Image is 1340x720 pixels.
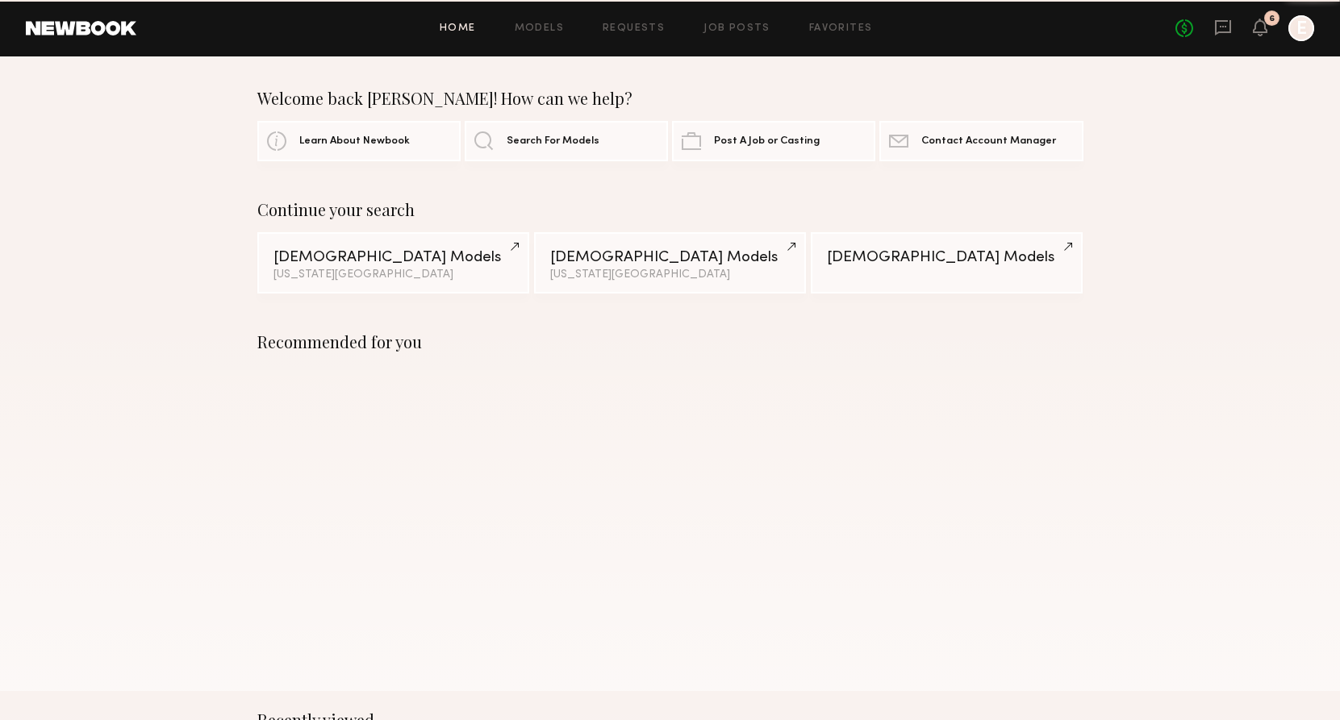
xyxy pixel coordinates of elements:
a: Favorites [809,23,873,34]
span: Post A Job or Casting [714,136,820,147]
a: Post A Job or Casting [672,121,875,161]
a: Requests [603,23,665,34]
div: [DEMOGRAPHIC_DATA] Models [550,250,790,265]
a: [DEMOGRAPHIC_DATA] Models[US_STATE][GEOGRAPHIC_DATA] [257,232,529,293]
div: [DEMOGRAPHIC_DATA] Models [827,250,1067,265]
a: Contact Account Manager [879,121,1083,161]
span: Search For Models [507,136,599,147]
a: Home [440,23,476,34]
div: [US_STATE][GEOGRAPHIC_DATA] [273,269,513,281]
a: [DEMOGRAPHIC_DATA] Models[US_STATE][GEOGRAPHIC_DATA] [534,232,806,293]
div: Continue your search [257,200,1083,219]
div: Welcome back [PERSON_NAME]! How can we help? [257,89,1083,108]
span: Learn About Newbook [299,136,410,147]
a: Learn About Newbook [257,121,461,161]
a: Job Posts [703,23,770,34]
div: [DEMOGRAPHIC_DATA] Models [273,250,513,265]
span: Contact Account Manager [921,136,1056,147]
a: Models [515,23,564,34]
a: E [1288,15,1314,41]
a: Search For Models [465,121,668,161]
div: 6 [1269,15,1275,23]
a: [DEMOGRAPHIC_DATA] Models [811,232,1083,293]
div: Recommended for you [257,332,1083,352]
div: [US_STATE][GEOGRAPHIC_DATA] [550,269,790,281]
